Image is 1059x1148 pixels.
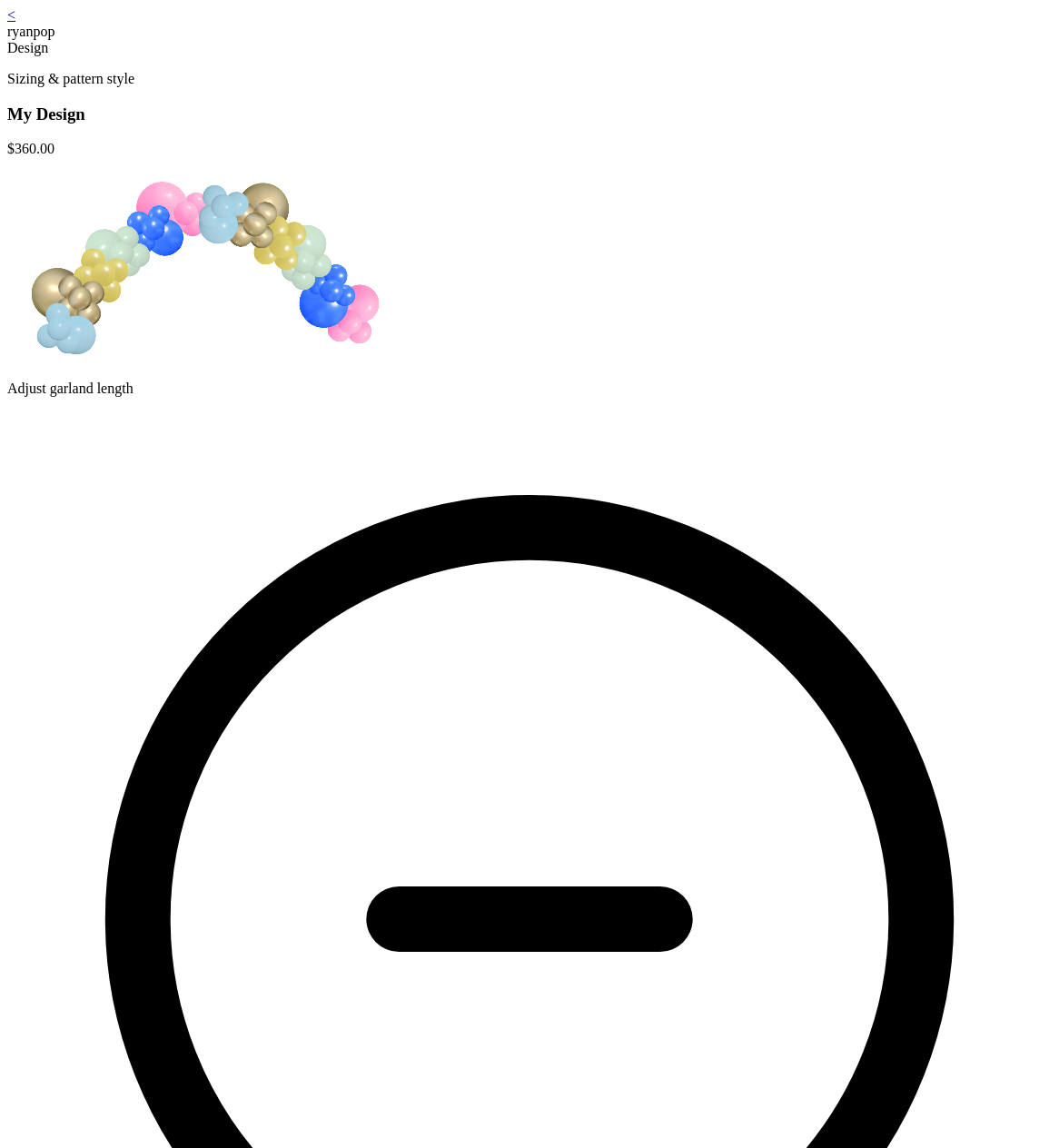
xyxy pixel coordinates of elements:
a: < [7,7,15,23]
img: Luxury [7,157,402,377]
div: Adjust garland length [7,381,1052,397]
div: Design [7,40,1052,56]
p: Sizing & pattern style [7,71,1052,87]
div: $ 360.00 [7,141,1052,157]
div: ryanpop [7,24,1052,40]
h3: My Design [7,104,1052,124]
